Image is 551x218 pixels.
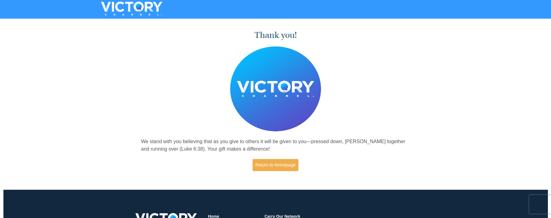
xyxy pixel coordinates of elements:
img: Believer's Voice of Victory Network [230,46,321,132]
p: We stand with you believing that as you give to others it will be given to you—pressed down, [PER... [141,138,410,153]
h1: Thank you! [141,30,410,40]
img: VICTORYTHON - VICTORY Channel [93,2,170,16]
a: Return to Homepage [253,159,298,171]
